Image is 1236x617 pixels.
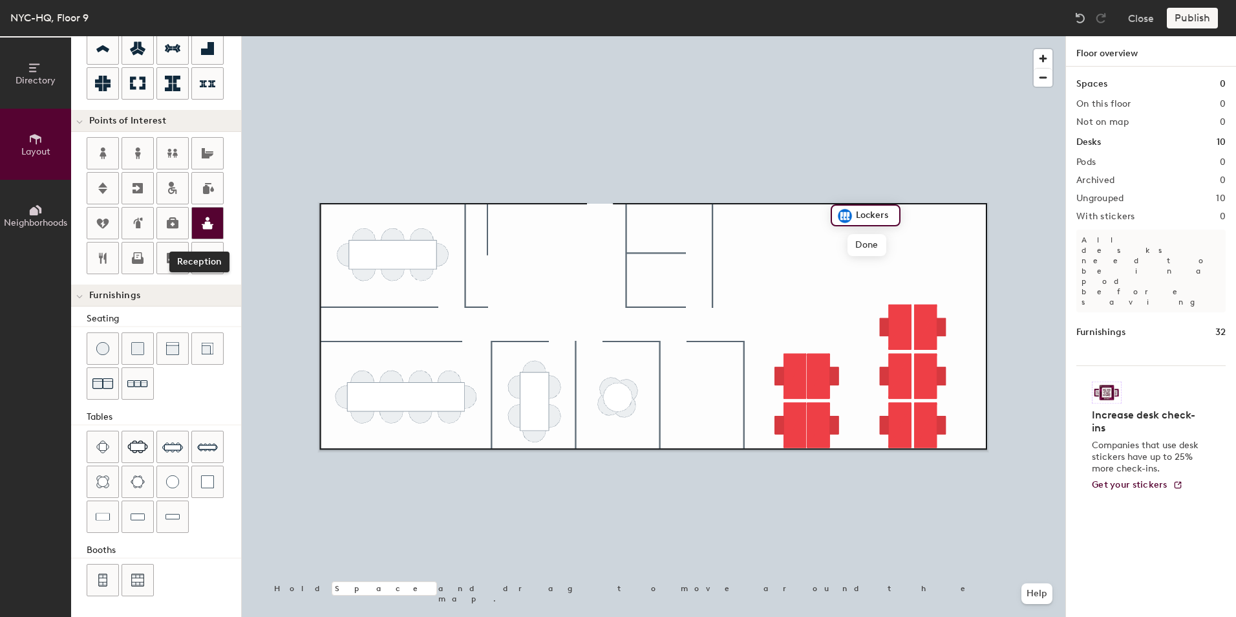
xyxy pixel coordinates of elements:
img: Table (1x4) [165,510,180,523]
span: Points of Interest [89,116,166,126]
img: Couch (corner) [201,342,214,355]
button: Stool [87,332,119,365]
img: Table (1x1) [201,475,214,488]
h4: Increase desk check-ins [1092,409,1202,435]
span: Done [847,234,886,256]
div: Seating [87,312,241,326]
h2: Ungrouped [1076,193,1124,204]
h2: 0 [1220,157,1226,168]
div: Tables [87,410,241,424]
button: Table (1x1) [191,466,224,498]
h2: 10 [1216,193,1226,204]
h1: 32 [1215,325,1226,340]
button: Four seat table [87,431,119,463]
button: Reception [191,207,224,239]
img: Cushion [131,342,144,355]
img: Table (round) [166,475,179,488]
img: Ten seat table [197,437,218,457]
p: Companies that use desk stickers have up to 25% more check-ins. [1092,440,1202,475]
button: Close [1128,8,1154,28]
img: Couch (x3) [127,374,148,394]
button: Six seat table [122,431,154,463]
button: Ten seat table [191,431,224,463]
h1: Floor overview [1066,36,1236,67]
span: Furnishings [89,290,140,301]
button: Four seat booth [87,564,119,596]
h2: On this floor [1076,99,1131,109]
div: NYC-HQ, Floor 9 [10,10,89,26]
img: Stool [96,342,109,355]
h2: 0 [1220,211,1226,222]
h2: With stickers [1076,211,1135,222]
img: Couch (middle) [166,342,179,355]
h2: 0 [1220,99,1226,109]
p: All desks need to be in a pod before saving [1076,230,1226,312]
img: Sticker logo [1092,382,1122,404]
h1: Furnishings [1076,325,1125,340]
button: Couch (middle) [156,332,189,365]
h2: 0 [1220,117,1226,127]
button: Table (round) [156,466,189,498]
img: Four seat table [96,440,109,453]
span: Neighborhoods [4,217,67,228]
span: Layout [21,146,50,157]
img: Redo [1094,12,1107,25]
div: Booths [87,543,241,557]
img: Six seat round table [131,475,145,488]
button: Table (1x4) [156,501,189,533]
img: Six seat table [127,440,148,453]
img: lockers [837,208,853,224]
img: Four seat round table [96,475,109,488]
h2: Pods [1076,157,1096,168]
span: Directory [16,75,56,86]
img: Table (1x3) [131,510,145,523]
h2: Not on map [1076,117,1129,127]
button: Table (1x2) [87,501,119,533]
h2: 0 [1220,175,1226,186]
span: Get your stickers [1092,479,1167,490]
img: Four seat booth [97,574,109,587]
button: Couch (x3) [122,367,154,400]
h1: 0 [1220,77,1226,91]
button: Couch (x2) [87,367,119,400]
button: Four seat round table [87,466,119,498]
button: Help [1021,583,1052,604]
img: Couch (x2) [92,373,113,394]
button: Couch (corner) [191,332,224,365]
img: Table (1x2) [96,510,110,523]
button: Cushion [122,332,154,365]
button: Table (1x3) [122,501,154,533]
button: Eight seat table [156,431,189,463]
img: Undo [1074,12,1087,25]
h1: Desks [1076,135,1101,149]
h1: 10 [1217,135,1226,149]
h2: Archived [1076,175,1114,186]
img: Six seat booth [131,574,144,587]
img: Eight seat table [162,437,183,457]
button: Six seat booth [122,564,154,596]
button: Six seat round table [122,466,154,498]
a: Get your stickers [1092,480,1183,491]
h1: Spaces [1076,77,1107,91]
